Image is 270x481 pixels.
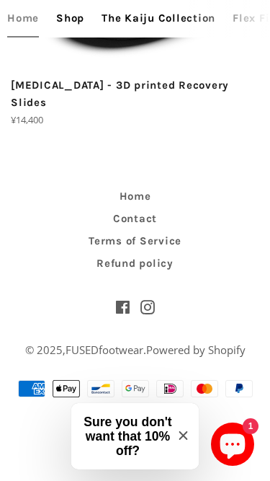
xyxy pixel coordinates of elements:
p: ¥14,400 [11,112,259,128]
inbox-online-store-chat: Shopify online store chat [207,423,258,469]
a: Powered by Shopify [146,343,246,357]
a: Terms of Service [14,230,256,252]
a: FUSEDfootwear [66,343,143,357]
a: Home [14,185,256,208]
a: Contact [14,208,256,230]
span: © 2025, . [14,341,256,358]
a: Refund policy [14,252,256,275]
p: [MEDICAL_DATA] - 3D printed Recovery Slides [11,76,259,111]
